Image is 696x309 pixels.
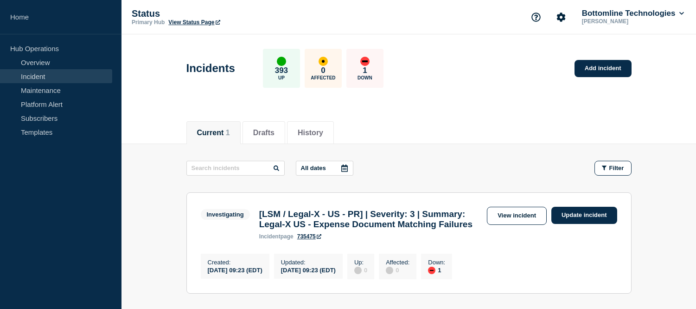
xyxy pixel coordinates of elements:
div: disabled [354,267,362,274]
button: All dates [296,161,353,176]
h1: Incidents [186,62,235,75]
div: 1 [428,266,445,274]
div: [DATE] 09:23 (EDT) [281,266,336,274]
a: 735475 [297,233,321,240]
a: View incident [487,207,547,225]
div: [DATE] 09:23 (EDT) [208,266,262,274]
p: 0 [321,66,325,75]
p: [PERSON_NAME] [580,18,677,25]
button: History [298,129,323,137]
div: up [277,57,286,66]
a: Add incident [575,60,632,77]
span: 1 [226,129,230,137]
span: incident [259,233,281,240]
div: disabled [386,267,393,274]
button: Support [526,7,546,27]
div: 0 [354,266,367,274]
p: Up [278,75,285,80]
p: All dates [301,164,326,171]
a: Update incident [551,207,617,224]
p: page [259,233,294,240]
p: 393 [275,66,288,75]
span: Investigating [201,209,250,220]
p: Down : [428,259,445,266]
a: View Status Page [168,19,220,26]
p: Down [358,75,372,80]
button: Drafts [253,129,275,137]
p: 1 [363,66,367,75]
p: Status [132,8,317,19]
p: Up : [354,259,367,266]
div: affected [319,57,328,66]
p: Affected [311,75,335,80]
div: 0 [386,266,409,274]
p: Primary Hub [132,19,165,26]
span: Filter [609,164,624,171]
button: Filter [594,161,632,176]
h3: [LSM / Legal-X - US - PR] | Severity: 3 | Summary: Legal-X US - Expense Document Matching Failures [259,209,482,230]
div: down [360,57,370,66]
button: Account settings [551,7,571,27]
div: down [428,267,435,274]
p: Affected : [386,259,409,266]
p: Updated : [281,259,336,266]
button: Current 1 [197,129,230,137]
button: Bottomline Technologies [580,9,686,18]
input: Search incidents [186,161,285,176]
p: Created : [208,259,262,266]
